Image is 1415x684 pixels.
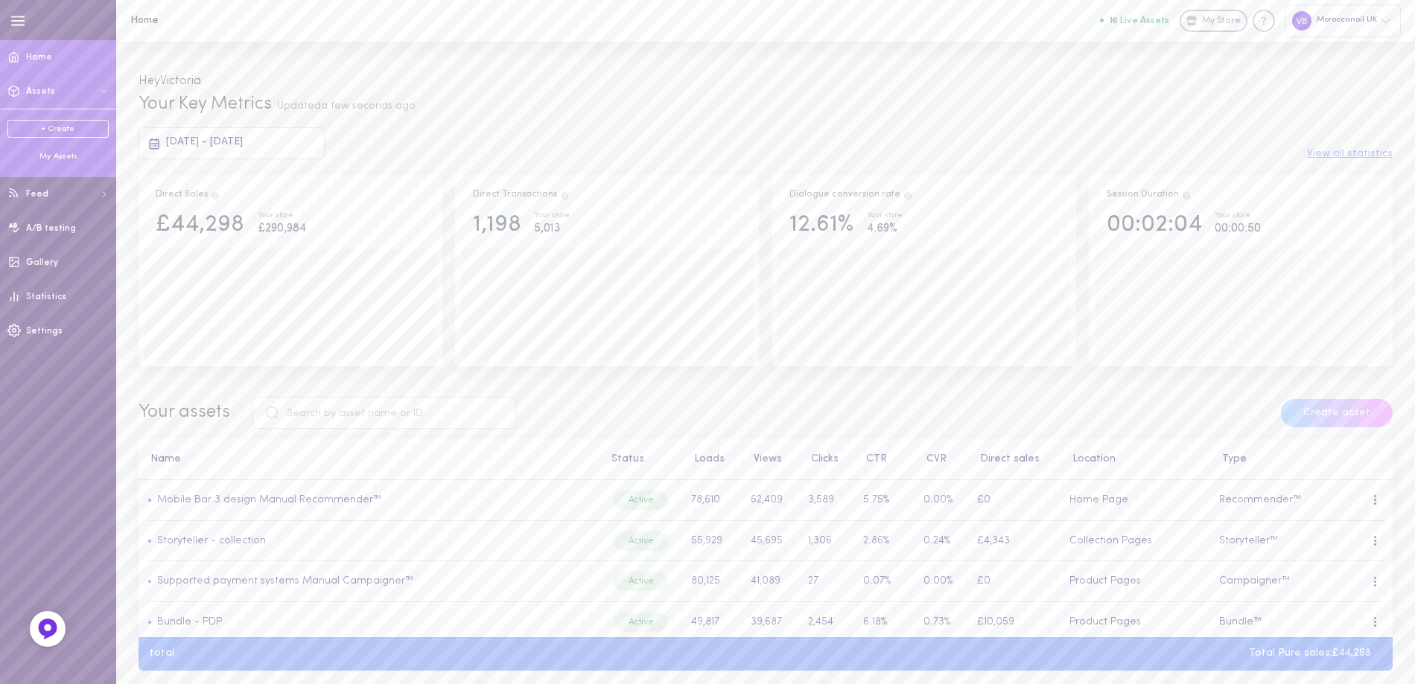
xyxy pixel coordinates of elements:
[789,188,913,202] div: Dialogue conversion rate
[1215,220,1261,238] div: 00:00:50
[152,616,222,627] a: Bundle - PDP
[534,220,570,238] div: 5,013
[969,561,1061,602] td: £0
[1069,616,1141,627] span: Product Pages
[683,520,743,561] td: 55,929
[799,602,854,643] td: 2,454
[799,520,854,561] td: 1,306
[683,561,743,602] td: 80,125
[1107,188,1192,202] div: Session Duration
[143,454,181,464] button: Name
[969,602,1061,643] td: £10,059
[903,190,913,199] span: The percentage of users who interacted with one of Dialogue`s assets and ended up purchasing in t...
[252,397,516,429] input: Search by asset name or ID
[1219,494,1301,505] span: Recommender™
[799,480,854,521] td: 3,589
[258,212,306,220] div: Your store
[1100,16,1180,26] a: 16 Live Assets
[969,520,1061,561] td: £4,343
[683,602,743,643] td: 49,817
[1219,575,1290,586] span: Campaigner™
[855,561,915,602] td: 0.07%
[473,188,570,202] div: Direct Transactions
[26,53,52,62] span: Home
[147,535,152,546] span: •
[855,520,915,561] td: 2.86%
[687,454,725,464] button: Loads
[1307,149,1393,159] button: View all statistics
[743,480,800,521] td: 62,409
[1285,4,1401,36] div: Moroccanoil UK
[1281,399,1393,427] button: Create asset
[26,258,58,267] span: Gallery
[614,572,668,591] div: Active
[152,494,381,505] a: Mobile Bar 3 design Manual Recommender™
[130,15,376,26] h1: Home
[973,454,1040,464] button: Direct sales
[258,220,306,238] div: £290,984
[152,535,266,546] a: Storyteller - collection
[614,531,668,551] div: Active
[614,490,668,510] div: Active
[804,454,839,464] button: Clicks
[915,480,969,521] td: 0.00%
[26,224,76,233] span: A/B testing
[743,520,800,561] td: 45,695
[26,293,66,301] span: Statistics
[867,212,903,220] div: Your store
[867,220,903,238] div: 4.69%
[1202,15,1241,28] span: My Store
[746,454,782,464] button: Views
[1238,648,1382,659] div: Total Pure sales: £44,298
[604,454,644,464] button: Status
[1065,454,1116,464] button: Location
[915,602,969,643] td: 0.73%
[1253,10,1275,32] div: Knowledge center
[855,602,915,643] td: 6.18%
[969,480,1061,521] td: £0
[156,188,220,202] div: Direct Sales
[799,561,854,602] td: 27
[1219,616,1262,627] span: Bundle™
[743,602,800,643] td: 39,687
[1107,212,1202,238] div: 00:02:04
[1180,10,1247,32] a: My Store
[1215,454,1247,464] button: Type
[36,618,59,640] img: Feedback Button
[915,520,969,561] td: 0.24%
[210,190,220,199] span: Direct Sales are the result of users clicking on a product and then purchasing the exact same pro...
[1219,535,1278,546] span: Storyteller™
[26,327,63,336] span: Settings
[1069,535,1152,546] span: Collection Pages
[7,151,109,162] div: My Assets
[157,616,222,627] a: Bundle - PDP
[683,480,743,521] td: 78,610
[157,575,413,586] a: Supported payment systems Manual Campaigner™
[147,494,152,505] span: •
[152,575,413,586] a: Supported payment systems Manual Campaigner™
[1069,494,1128,505] span: Home Page
[157,494,381,505] a: Mobile Bar 3 design Manual Recommender™
[789,212,853,238] div: 12.61%
[1215,212,1261,220] div: Your store
[534,212,570,220] div: Your store
[147,616,152,627] span: •
[1100,16,1169,25] button: 16 Live Assets
[26,87,55,96] span: Assets
[743,561,800,602] td: 41,089
[166,136,243,147] span: [DATE] - [DATE]
[915,561,969,602] td: 0.00%
[919,454,947,464] button: CVR
[614,613,668,632] div: Active
[26,190,48,199] span: Feed
[139,75,201,87] span: Hey Victoria
[139,95,272,113] span: Your Key Metrics
[559,190,570,199] span: Total transactions from users who clicked on a product through Dialogue assets, and purchased the...
[157,535,266,546] a: Storyteller - collection
[139,648,185,659] div: total
[855,480,915,521] td: 5.75%
[156,212,244,238] div: £44,298
[147,575,152,586] span: •
[1181,190,1192,199] span: Track how your session duration increase once users engage with your Assets
[859,454,887,464] button: CTR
